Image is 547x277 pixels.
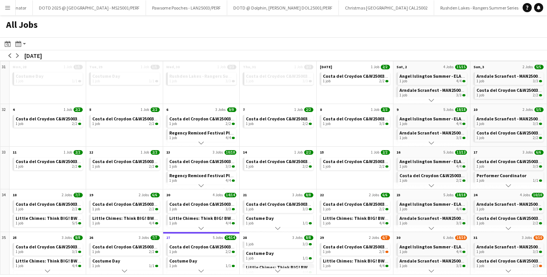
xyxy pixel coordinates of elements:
[303,122,308,126] span: 2/2
[476,250,484,254] span: 1 job
[243,64,256,69] span: Thu, 31
[304,107,313,112] span: 2/2
[456,221,462,226] span: 3/3
[323,164,330,169] span: 1 job
[226,221,231,226] span: 4/4
[16,73,43,79] span: Costume Day
[149,79,154,83] span: 1/1
[323,201,396,207] span: Costa del Croydon C&W25003/PERF
[462,137,465,139] span: 3/3
[166,64,180,69] span: Wed, 30
[92,258,120,264] span: Costume Day
[476,93,484,98] span: 1 job
[399,136,407,140] span: 1 job
[399,115,465,126] a: Angel Islington Summer - ELA25002, ELA25003, ELA25004/PERF1 job4/4
[476,79,484,83] span: 1 job
[92,201,165,207] span: Costa del Croydon C&W25003/PERF
[399,159,527,164] span: Angel Islington Summer - ELA25002, ELA25003, ELA25004/PERF
[399,201,527,207] span: Angel Islington Summer - ELA25002, ELA25003, ELA25004/PERF
[92,250,100,254] span: 1 job
[476,86,542,98] a: Costa del Croydon C&W25003/PERF1 job2/2
[72,207,77,211] span: 2/2
[323,72,388,83] a: Costa del Croydon C&W25003/PERF1 job2/2
[323,73,396,79] span: Costa del Croydon C&W25003/PERF
[533,136,538,140] span: 2/2
[399,79,407,83] span: 1 job
[379,79,385,83] span: 2/2
[169,73,286,79] span: Rushden Lakes - Rangers Summer Series - RL25002/PERF
[151,107,160,112] span: 2/2
[309,123,312,125] span: 2/2
[523,64,533,69] span: 2 Jobs
[443,107,454,112] span: 5 Jobs
[246,72,311,83] a: Costa del Croydon C&W25003/PERF1 job3/3
[169,244,242,250] span: Costa del Croydon C&W25003/PERF
[539,137,542,139] span: 2/2
[0,147,10,189] div: 33
[303,221,308,226] span: 1/1
[523,107,533,112] span: 2 Jobs
[246,250,274,256] span: Costume Day
[399,258,475,264] span: Arndale Scranfest - MAN25003/PERF
[226,79,231,83] span: 3/3
[16,250,23,254] span: 1 job
[16,158,81,169] a: Costa del Croydon C&W25003/PERF1 job2/2
[456,178,462,183] span: 2/2
[476,243,542,254] a: Arndale Scranfest - MAN25003/PERF1 job3/3
[323,215,388,226] a: Little Chimes: Think BIG! BWCH25003/PERF1 job4/4
[399,178,407,183] span: 1 job
[399,215,465,226] a: Arndale Scranfest - MAN25003/PERF1 job3/3
[303,256,308,261] span: 1/1
[92,257,158,268] a: Costume Day1 job1/1
[74,107,83,112] span: 2/2
[16,79,23,83] span: 1 job
[533,250,538,254] span: 3/3
[169,200,235,211] a: Costa del Croydon C&W25003/PERF1 job3/3
[92,164,100,169] span: 1 job
[320,107,322,112] span: 8
[16,164,23,169] span: 1 job
[72,264,77,268] span: 4/4
[476,72,542,83] a: Arndale Scranfest - MAN25003/PERF1 job3/3
[246,242,253,247] span: 1 job
[371,107,379,112] span: 1 Job
[379,207,385,211] span: 2/2
[226,264,231,268] span: 1/1
[473,64,484,69] span: Sun, 3
[379,122,385,126] span: 3/3
[385,80,388,82] span: 2/2
[226,164,231,169] span: 3/3
[72,250,77,254] span: 3/3
[246,250,311,261] a: Costume Day1 job1/1
[155,80,158,82] span: 1/1
[64,150,72,155] span: 1 Job
[462,94,465,96] span: 3/3
[246,264,337,270] span: Little Chimes: Think BIG! BWCH25003/PERF
[72,164,77,169] span: 2/2
[323,243,388,254] a: Costa del Croydon C&W25003/PERF1 job2/3
[456,93,462,98] span: 3/3
[16,221,23,226] span: 1 job
[476,264,484,268] span: 1 job
[246,122,253,126] span: 1 job
[232,123,235,125] span: 2/2
[246,158,311,169] a: Costa del Croydon C&W25003/PERF1 job2/2
[246,115,311,126] a: Costa del Croydon C&W25003/PERF1 job2/2
[92,215,183,221] span: Little Chimes: Think BIG! BWCH25003/PERF
[399,72,465,83] a: Angel Islington Summer - ELA25002, ELA25003, ELA25004/PERF1 job4/4
[533,207,538,211] span: 3/3
[149,164,154,169] span: 2/2
[534,107,544,112] span: 5/5
[399,244,527,250] span: Angel Islington Summer - ELA25002, ELA25003, ELA25004/PERF
[456,264,462,268] span: 3/3
[476,221,484,226] span: 1 job
[13,64,26,69] span: Mon, 28
[169,129,235,140] a: Regency Remixed Festival Place FP25002/PERF1 job4/4
[92,122,100,126] span: 1 job
[379,221,385,226] span: 4/4
[16,200,81,211] a: Costa del Croydon C&W25003/PERF1 job2/2
[217,64,226,69] span: 1 Job
[323,244,396,250] span: Costa del Croydon C&W25003/PERF
[92,200,158,211] a: Costa del Croydon C&W25003/PERF1 job2/2
[533,164,538,169] span: 3/3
